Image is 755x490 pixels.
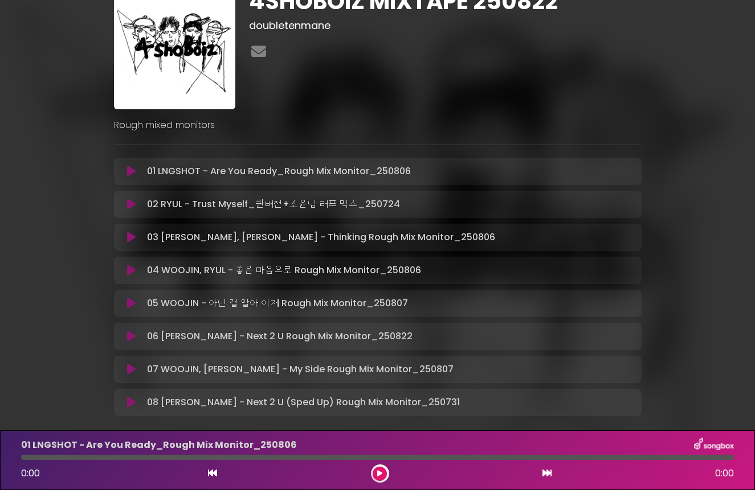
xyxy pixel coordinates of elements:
p: 07 WOOJIN, [PERSON_NAME] - My Side Rough Mix Monitor_250807 [147,363,454,376]
p: 05 WOOJIN - 아닌 걸 알아 이제 Rough Mix Monitor_250807 [147,297,408,310]
p: 06 [PERSON_NAME] - Next 2 U Rough Mix Monitor_250822 [147,330,413,343]
p: 08 [PERSON_NAME] - Next 2 U (Sped Up) Rough Mix Monitor_250731 [147,396,460,409]
p: 01 LNGSHOT - Are You Ready_Rough Mix Monitor_250806 [21,438,297,452]
h3: doubletenmane [249,19,642,32]
p: 02 RYUL - Trust Myself_퀀버전+소윤님 러프 믹스_250724 [147,197,400,211]
img: songbox-logo-white.png [694,438,734,452]
p: 04 WOOJIN, RYUL - 좋은 마음으로 Rough Mix Monitor_250806 [147,263,421,277]
p: 01 LNGSHOT - Are You Ready_Rough Mix Monitor_250806 [147,164,411,178]
p: 03 [PERSON_NAME], [PERSON_NAME] - Thinking Rough Mix Monitor_250806 [147,230,495,244]
p: Rough mixed monitors [114,118,642,132]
